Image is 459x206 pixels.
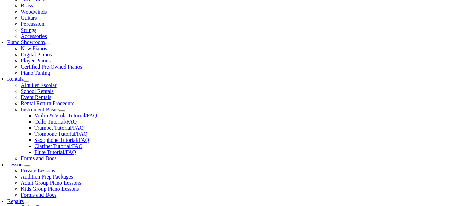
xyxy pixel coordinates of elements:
a: Cello Tutorial/FAQ [34,119,77,125]
a: Brass [21,3,33,8]
a: Violin & Viola Tutorial/FAQ [34,113,97,118]
button: Open submenu of Piano Showroom [45,43,50,45]
a: School Rentals [21,88,53,94]
a: Percussion [21,21,44,27]
a: Piano Tuning [21,70,50,76]
a: Forms and Docs [21,155,56,161]
a: Rentals [7,76,23,82]
a: Flute Tutorial/FAQ [34,149,76,155]
a: Instrument Basics [21,107,60,112]
a: Guitars [21,15,37,21]
button: Open submenu of Instrument Basics [60,110,65,112]
a: Trumpet Tutorial/FAQ [34,125,83,131]
a: Player Pianos [21,58,51,63]
a: Certified Pre-Owned Pianos [21,64,82,70]
a: New Pianos [21,45,47,51]
a: Piano Showroom [7,39,45,45]
a: Rental Return Procedure [21,100,74,106]
a: Forms and Docs [21,192,56,198]
a: Lessons [7,162,25,167]
a: Event Rentals [21,94,51,100]
button: Open submenu of Lessons [25,165,30,167]
a: Accessories [21,33,47,39]
button: Open submenu of Repairs [24,202,29,204]
a: Private Lessons [21,168,55,173]
a: Woodwinds [21,9,47,15]
a: Repairs [7,198,24,204]
a: Strings [21,27,36,33]
a: Saxophone Tutorial/FAQ [34,137,89,143]
a: Digital Pianos [21,52,52,57]
a: Adult Group Piano Lessons [21,180,81,186]
a: Alquiler Escolar [21,82,56,88]
button: Open submenu of Rentals [23,80,29,82]
a: Audition Prep Packages [21,174,73,180]
a: Clarinet Tutorial/FAQ [34,143,83,149]
a: Trombone Tutorial/FAQ [34,131,87,137]
a: Kids Group Piano Lessons [21,186,79,192]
